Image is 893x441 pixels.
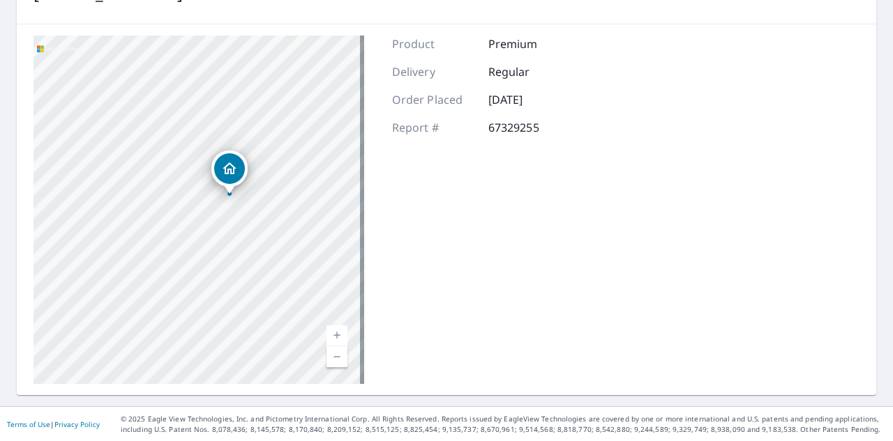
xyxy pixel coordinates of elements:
p: Regular [488,63,572,80]
p: | [7,420,100,428]
p: Report # [392,119,476,136]
p: Delivery [392,63,476,80]
a: Terms of Use [7,419,50,429]
p: [DATE] [488,91,572,108]
a: Privacy Policy [54,419,100,429]
a: Current Level 17, Zoom In [327,325,347,346]
p: © 2025 Eagle View Technologies, Inc. and Pictometry International Corp. All Rights Reserved. Repo... [121,414,886,435]
a: Current Level 17, Zoom Out [327,346,347,367]
p: Order Placed [392,91,476,108]
div: Dropped pin, building 1, Residential property, 6486 E Highway 39 Huntsville, UT 84317 [211,150,248,194]
p: Premium [488,36,572,52]
p: Product [392,36,476,52]
p: 67329255 [488,119,572,136]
